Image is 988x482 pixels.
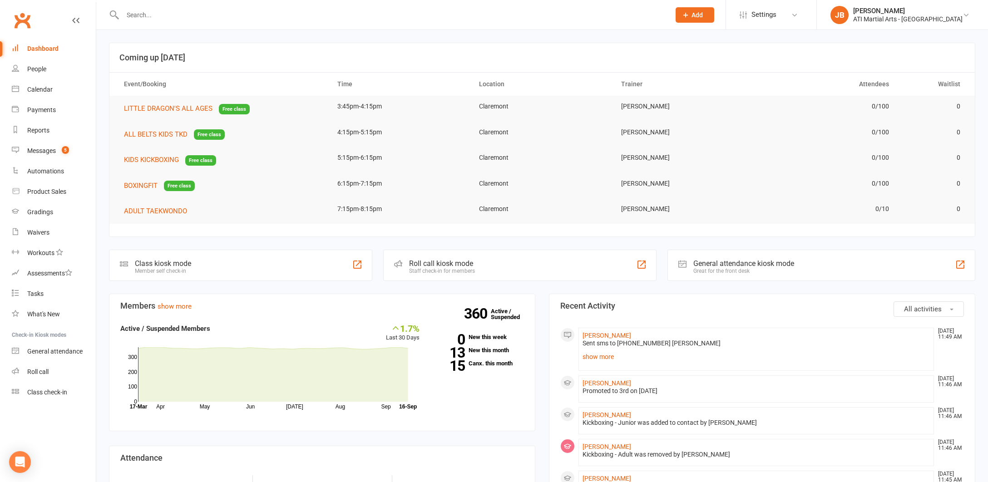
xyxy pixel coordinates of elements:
[27,65,46,73] div: People
[491,301,531,327] a: 360Active / Suspended
[120,301,524,310] h3: Members
[27,106,56,113] div: Payments
[583,475,631,482] a: [PERSON_NAME]
[755,173,897,194] td: 0/100
[12,341,96,362] a: General attendance kiosk mode
[27,86,53,93] div: Calendar
[433,333,465,346] strong: 0
[12,100,96,120] a: Payments
[583,419,930,427] div: Kickboxing - Junior was added to contact by [PERSON_NAME]
[329,198,471,220] td: 7:15pm-8:15pm
[755,73,897,96] th: Attendees
[329,73,471,96] th: Time
[613,147,755,168] td: [PERSON_NAME]
[755,147,897,168] td: 0/100
[755,96,897,117] td: 0/100
[897,198,968,220] td: 0
[692,11,703,19] span: Add
[12,263,96,284] a: Assessments
[120,9,664,21] input: Search...
[124,156,179,164] span: KIDS KICKBOXING
[471,198,613,220] td: Claremont
[12,222,96,243] a: Waivers
[27,167,64,175] div: Automations
[329,122,471,143] td: 4:15pm-5:15pm
[471,173,613,194] td: Claremont
[124,130,188,138] span: ALL BELTS KIDS TKD
[27,188,66,195] div: Product Sales
[12,161,96,182] a: Automations
[471,73,613,96] th: Location
[583,443,631,450] a: [PERSON_NAME]
[676,7,714,23] button: Add
[830,6,849,24] div: JB
[185,155,216,166] span: Free class
[12,362,96,382] a: Roll call
[11,9,34,32] a: Clubworx
[27,310,60,318] div: What's New
[904,305,942,313] span: All activities
[135,268,191,274] div: Member self check-in
[9,451,31,473] div: Open Intercom Messenger
[433,347,524,353] a: 13New this month
[124,154,216,166] button: KIDS KICKBOXINGFree class
[27,249,54,256] div: Workouts
[27,208,53,216] div: Gradings
[27,290,44,297] div: Tasks
[409,268,475,274] div: Staff check-in for members
[219,104,250,114] span: Free class
[853,15,963,23] div: ATI Martial Arts - [GEOGRAPHIC_DATA]
[12,202,96,222] a: Gradings
[613,122,755,143] td: [PERSON_NAME]
[27,270,72,277] div: Assessments
[124,104,212,113] span: LITTLE DRAGON'S ALL AGES
[119,53,965,62] h3: Coming up [DATE]
[386,323,420,333] div: 1.7%
[433,346,465,359] strong: 13
[755,122,897,143] td: 0/100
[897,147,968,168] td: 0
[12,243,96,263] a: Workouts
[409,259,475,268] div: Roll call kiosk mode
[12,284,96,304] a: Tasks
[934,439,963,451] time: [DATE] 11:46 AM
[583,339,721,347] span: Sent sms to [PHONE_NUMBER] [PERSON_NAME]
[471,147,613,168] td: Claremont
[934,408,963,419] time: [DATE] 11:46 AM
[329,96,471,117] td: 3:45pm-4:15pm
[755,198,897,220] td: 0/10
[27,348,83,355] div: General attendance
[12,182,96,202] a: Product Sales
[613,198,755,220] td: [PERSON_NAME]
[897,173,968,194] td: 0
[27,229,49,236] div: Waivers
[853,7,963,15] div: [PERSON_NAME]
[934,328,963,340] time: [DATE] 11:49 AM
[897,96,968,117] td: 0
[583,379,631,387] a: [PERSON_NAME]
[12,79,96,100] a: Calendar
[897,73,968,96] th: Waitlist
[27,368,49,375] div: Roll call
[12,120,96,141] a: Reports
[12,39,96,59] a: Dashboard
[124,182,158,190] span: BOXINGFIT
[464,307,491,320] strong: 360
[124,103,250,114] button: LITTLE DRAGON'S ALL AGESFree class
[12,59,96,79] a: People
[471,122,613,143] td: Claremont
[116,73,329,96] th: Event/Booking
[693,268,794,274] div: Great for the front desk
[583,332,631,339] a: [PERSON_NAME]
[751,5,776,25] span: Settings
[27,389,67,396] div: Class check-in
[613,96,755,117] td: [PERSON_NAME]
[613,173,755,194] td: [PERSON_NAME]
[433,360,524,366] a: 15Canx. this month
[158,302,192,310] a: show more
[329,173,471,194] td: 6:15pm-7:15pm
[62,146,69,154] span: 5
[583,350,930,363] a: show more
[329,147,471,168] td: 5:15pm-6:15pm
[897,122,968,143] td: 0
